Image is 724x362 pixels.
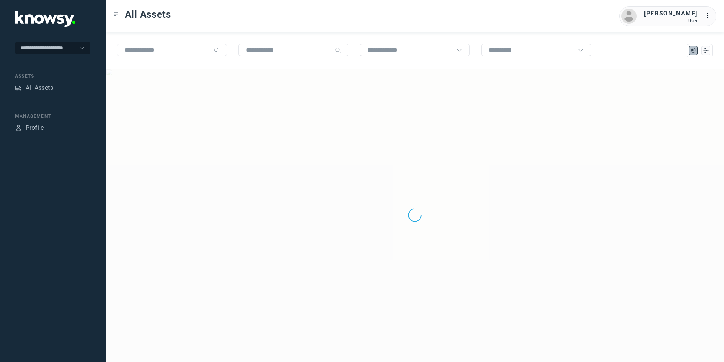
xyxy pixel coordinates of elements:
[15,85,22,91] div: Assets
[705,11,714,20] div: :
[706,13,713,18] tspan: ...
[114,12,119,17] div: Toggle Menu
[15,113,90,120] div: Management
[26,83,53,92] div: All Assets
[335,47,341,53] div: Search
[26,123,44,132] div: Profile
[15,123,44,132] a: ProfileProfile
[125,8,171,21] span: All Assets
[621,9,637,24] img: avatar.png
[644,9,698,18] div: [PERSON_NAME]
[644,18,698,23] div: User
[705,11,714,22] div: :
[15,73,90,80] div: Assets
[690,47,697,54] div: Map
[15,125,22,131] div: Profile
[15,11,75,27] img: Application Logo
[213,47,219,53] div: Search
[703,47,709,54] div: List
[15,83,53,92] a: AssetsAll Assets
